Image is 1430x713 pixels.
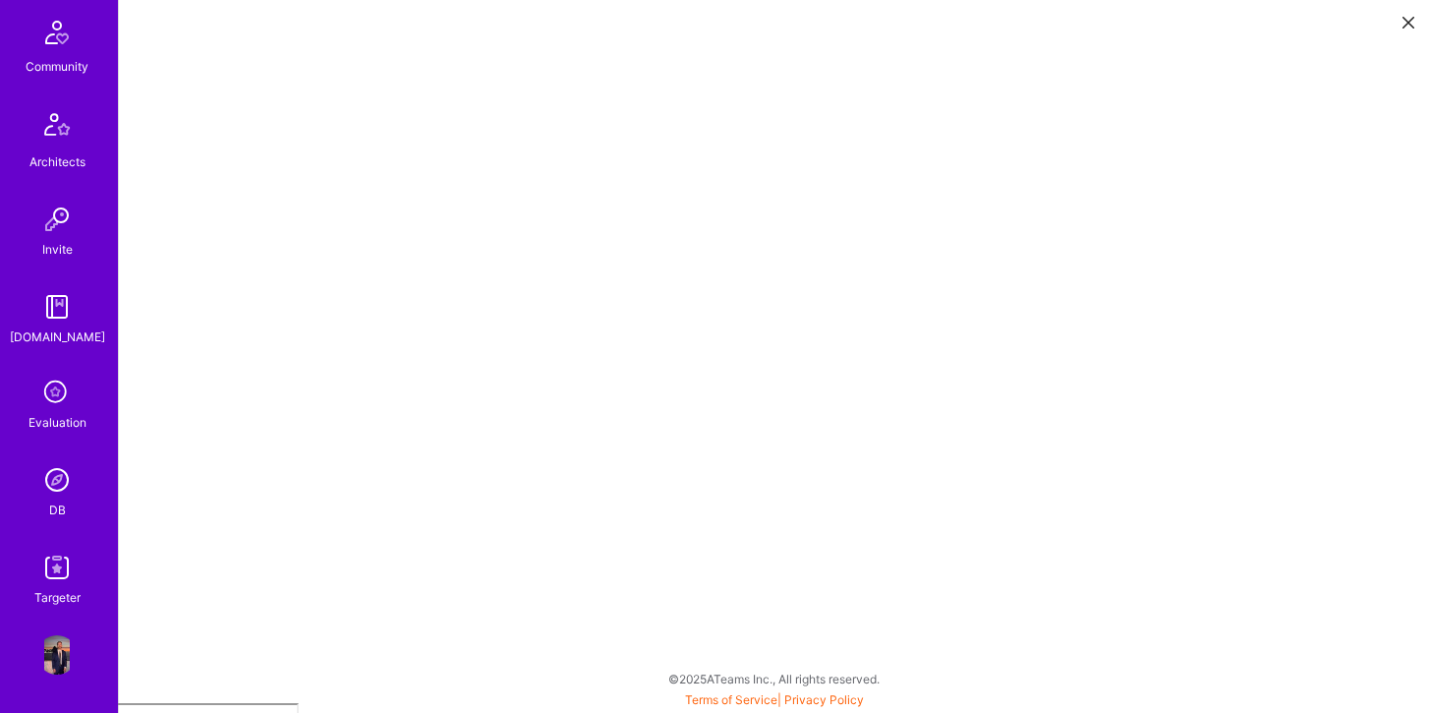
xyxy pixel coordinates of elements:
[29,151,86,172] div: Architects
[1402,17,1414,29] i: icon Close
[38,375,76,412] i: icon SelectionTeam
[37,287,77,327] img: guide book
[37,635,77,675] img: User Avatar
[49,500,66,520] div: DB
[26,56,88,77] div: Community
[37,200,77,239] img: Invite
[10,327,105,347] div: [DOMAIN_NAME]
[32,635,82,675] a: User Avatar
[33,104,81,151] img: Architects
[37,548,77,587] img: Skill Targeter
[29,412,86,433] div: Evaluation
[33,9,81,56] img: Community
[42,239,73,260] div: Invite
[34,587,81,608] div: Targeter
[37,460,77,500] img: Admin Search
